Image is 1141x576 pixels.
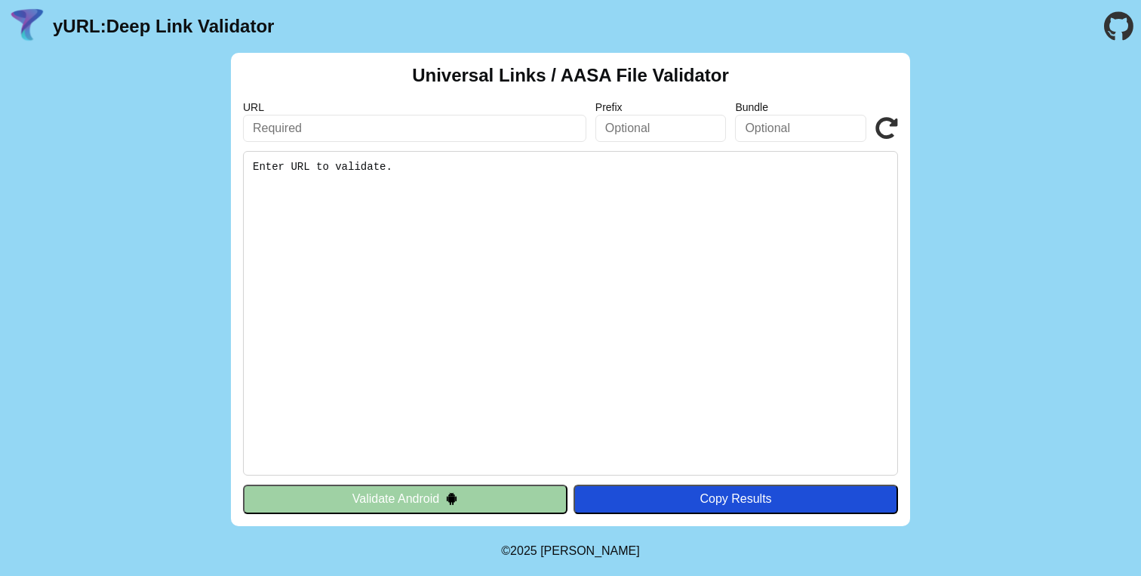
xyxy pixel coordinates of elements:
button: Copy Results [574,485,898,513]
img: droidIcon.svg [445,492,458,505]
a: Michael Ibragimchayev's Personal Site [540,544,640,557]
pre: Enter URL to validate. [243,151,898,476]
a: yURL:Deep Link Validator [53,16,274,37]
footer: © [501,526,639,576]
input: Optional [595,115,727,142]
label: Prefix [595,101,727,113]
label: Bundle [735,101,866,113]
label: URL [243,101,586,113]
img: yURL Logo [8,7,47,46]
input: Required [243,115,586,142]
button: Validate Android [243,485,567,513]
input: Optional [735,115,866,142]
div: Copy Results [581,492,890,506]
h2: Universal Links / AASA File Validator [412,65,729,86]
span: 2025 [510,544,537,557]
